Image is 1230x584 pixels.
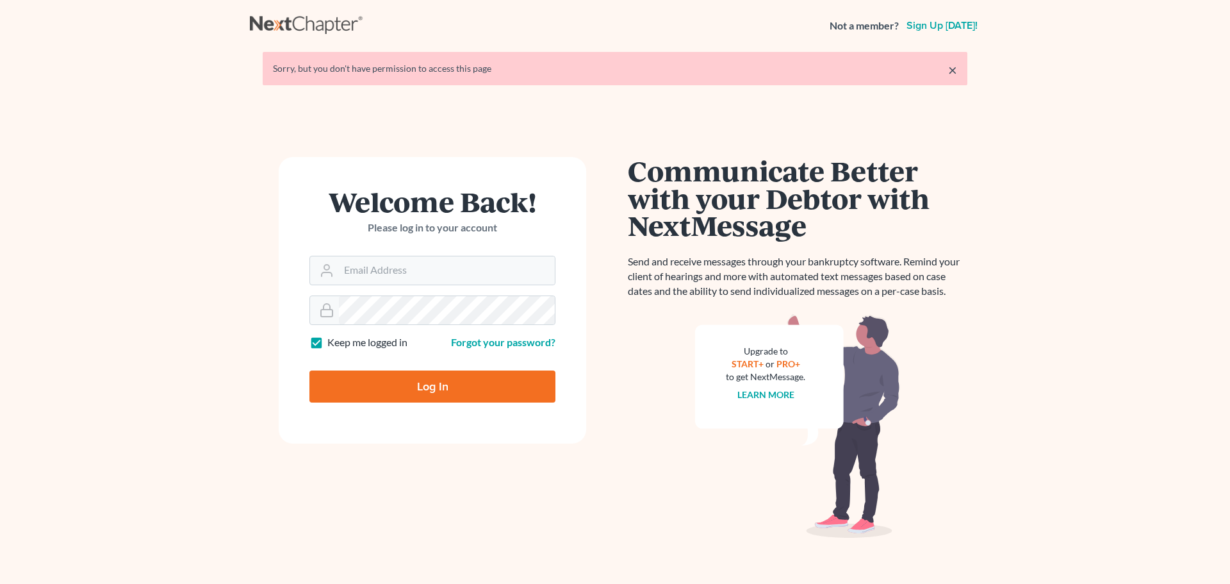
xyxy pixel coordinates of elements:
a: Learn more [737,389,794,400]
input: Log In [309,371,555,403]
a: Forgot your password? [451,336,555,348]
p: Send and receive messages through your bankruptcy software. Remind your client of hearings and mo... [628,254,967,299]
a: × [948,62,957,78]
img: nextmessage_bg-59042aed3d76b12b5cd301f8e5b87938c9018125f34e5fa2b7a6b67550977c72.svg [695,314,900,538]
p: Please log in to your account [309,221,555,235]
span: or [766,358,775,369]
h1: Communicate Better with your Debtor with NextMessage [628,157,967,239]
a: Sign up [DATE]! [904,21,980,31]
strong: Not a member? [830,19,899,33]
label: Keep me logged in [327,335,407,350]
div: to get NextMessage. [726,371,805,383]
h1: Welcome Back! [309,188,555,215]
div: Sorry, but you don't have permission to access this page [273,62,957,75]
a: START+ [732,358,764,369]
input: Email Address [339,256,555,285]
a: PRO+ [776,358,800,369]
div: Upgrade to [726,345,805,358]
